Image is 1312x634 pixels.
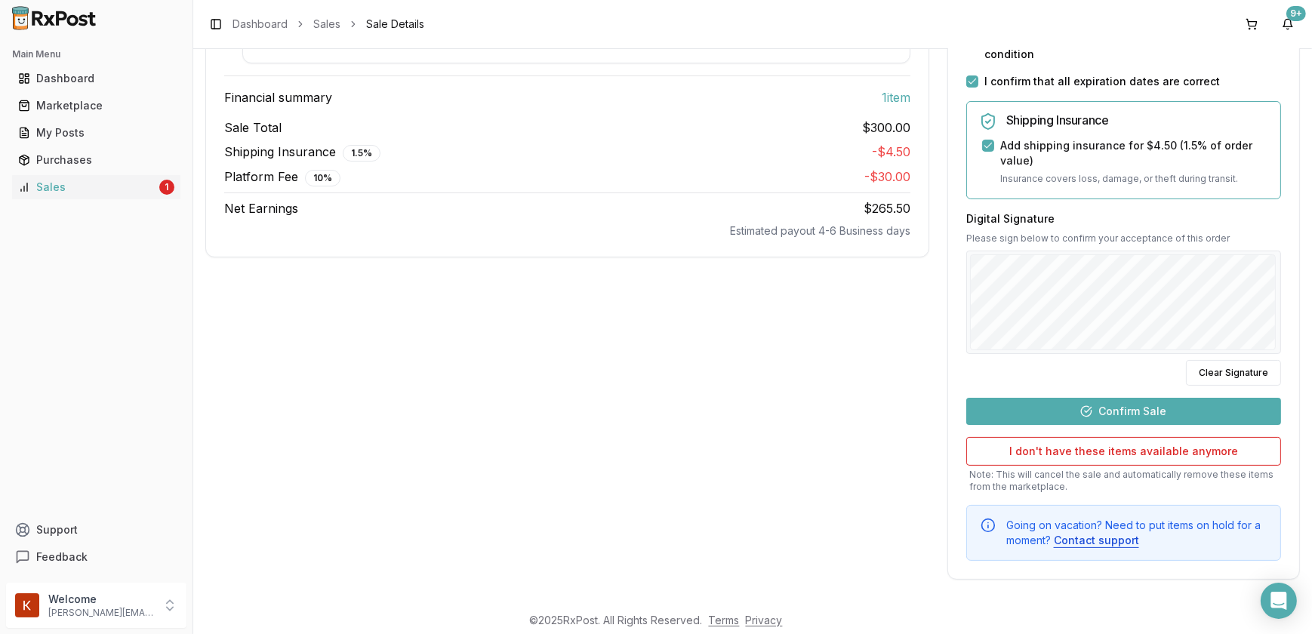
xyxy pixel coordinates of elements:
[6,175,186,199] button: Sales1
[159,180,174,195] div: 1
[366,17,424,32] span: Sale Details
[966,232,1281,245] p: Please sign below to confirm your acceptance of this order
[6,516,186,543] button: Support
[12,119,180,146] a: My Posts
[36,549,88,565] span: Feedback
[18,152,174,168] div: Purchases
[18,98,174,113] div: Marketplace
[12,48,180,60] h2: Main Menu
[224,168,340,186] span: Platform Fee
[18,180,156,195] div: Sales
[343,145,380,162] div: 1.5 %
[48,607,153,619] p: [PERSON_NAME][EMAIL_ADDRESS][DOMAIN_NAME]
[15,593,39,617] img: User avatar
[224,88,332,106] span: Financial summary
[1006,518,1268,548] div: Going on vacation? Need to put items on hold for a moment?
[6,543,186,571] button: Feedback
[1286,6,1306,21] div: 9+
[966,437,1281,466] button: I don't have these items available anymore
[224,223,910,239] div: Estimated payout 4-6 Business days
[6,121,186,145] button: My Posts
[709,614,740,626] a: Terms
[224,199,298,217] span: Net Earnings
[1186,360,1281,386] button: Clear Signature
[6,6,103,30] img: RxPost Logo
[862,118,910,137] span: $300.00
[882,88,910,106] span: 1 item
[872,144,910,159] span: - $4.50
[18,125,174,140] div: My Posts
[966,211,1281,226] h3: Digital Signature
[12,65,180,92] a: Dashboard
[1276,12,1300,36] button: 9+
[1261,583,1297,619] div: Open Intercom Messenger
[224,118,282,137] span: Sale Total
[313,17,340,32] a: Sales
[48,592,153,607] p: Welcome
[1006,114,1268,126] h5: Shipping Insurance
[966,398,1281,425] button: Confirm Sale
[224,143,380,162] span: Shipping Insurance
[1000,138,1268,168] label: Add shipping insurance for $4.50 ( 1.5 % of order value)
[233,17,288,32] a: Dashboard
[966,469,1281,493] p: Note: This will cancel the sale and automatically remove these items from the marketplace.
[12,92,180,119] a: Marketplace
[1000,171,1268,186] p: Insurance covers loss, damage, or theft during transit.
[864,169,910,184] span: - $30.00
[864,201,910,216] span: $265.50
[305,170,340,186] div: 10 %
[6,148,186,172] button: Purchases
[984,74,1220,89] label: I confirm that all expiration dates are correct
[233,17,424,32] nav: breadcrumb
[18,71,174,86] div: Dashboard
[12,174,180,201] a: Sales1
[6,94,186,118] button: Marketplace
[746,614,783,626] a: Privacy
[1054,533,1139,548] button: Contact support
[12,146,180,174] a: Purchases
[6,66,186,91] button: Dashboard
